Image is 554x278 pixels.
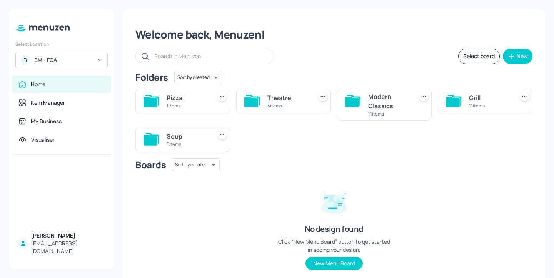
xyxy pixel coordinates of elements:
[172,157,220,172] div: Sort by created
[167,132,208,141] div: Soup
[167,141,208,147] div: 5 items
[31,80,45,88] div: Home
[174,70,222,85] div: Sort by created
[503,49,532,64] button: New
[135,28,532,42] div: Welcome back, Menuzen!
[167,93,208,102] div: Pizza
[31,232,105,239] div: [PERSON_NAME]
[517,54,528,59] div: New
[15,41,108,47] div: Select Location
[368,111,410,117] div: 11 items
[276,238,392,254] div: Click “New Menu Board” button to get started in adding your design.
[31,136,55,144] div: Visualiser
[267,102,309,109] div: 4 items
[31,99,65,107] div: Item Manager
[167,102,208,109] div: 1 items
[267,93,309,102] div: Theatre
[305,224,363,234] div: No design found
[469,102,511,109] div: 11 items
[34,56,92,64] div: BM - FCA
[135,159,166,171] div: Boards
[315,182,353,221] img: design-empty
[135,71,168,84] div: Folders
[305,257,363,270] button: New Menu Board
[154,50,266,62] input: Search in Menuzen
[469,93,511,102] div: Grill
[368,92,410,111] div: Modern Classics
[31,117,62,125] div: My Business
[458,49,500,64] button: Select board
[20,55,30,65] div: B
[31,239,105,255] div: [EMAIL_ADDRESS][DOMAIN_NAME]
